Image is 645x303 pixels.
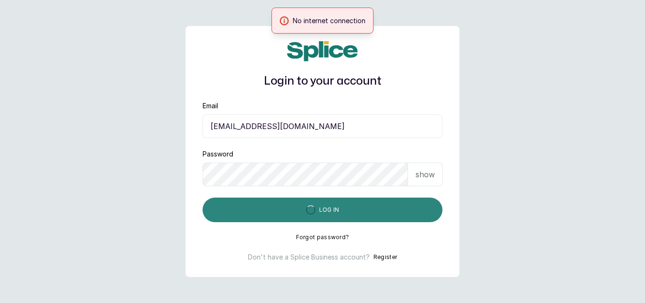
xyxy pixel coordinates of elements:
[248,252,370,262] p: Don't have a Splice Business account?
[203,149,233,159] label: Password
[203,73,442,90] h1: Login to your account
[373,252,397,262] button: Register
[203,114,442,138] input: email@acme.com
[296,234,349,241] button: Forgot password?
[293,16,365,26] span: No internet connection
[203,198,442,222] button: Log in
[416,169,435,180] p: show
[203,101,218,111] label: Email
